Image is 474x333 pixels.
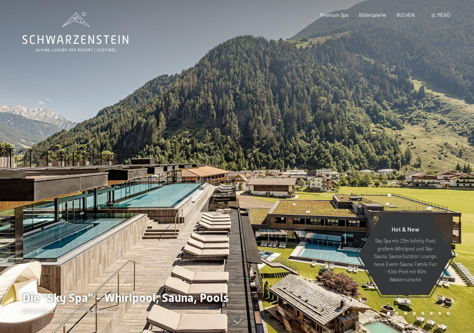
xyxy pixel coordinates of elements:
[320,12,348,18] a: Premium Spa
[396,12,415,18] a: BUCHEN
[438,312,441,315] div: Carousel Page 7
[413,312,416,315] div: Carousel Page 4
[359,12,386,18] a: Bildergalerie
[437,12,450,18] span: Menü
[447,312,450,315] div: Carousel Page 8
[392,225,419,233] span: Hot & New
[373,237,438,283] p: Sky Spa mit 23m Infinity Pool, großem Whirlpool und Sky-Sauna, Sauna Outdoor Lounge, neue Event-S...
[404,312,407,315] div: Carousel Page 3
[395,312,399,315] div: Carousel Page 2
[430,312,433,315] div: Carousel Page 6
[387,312,390,315] div: Carousel Page 1 (Current Slide)
[358,213,453,296] a: Hot & New Sky Spa mit 23m Infinity Pool, großem Whirlpool und Sky-Sauna, Sauna Outdoor Lounge, ne...
[384,312,450,315] div: Carousel Pagination
[421,312,425,315] div: Carousel Page 5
